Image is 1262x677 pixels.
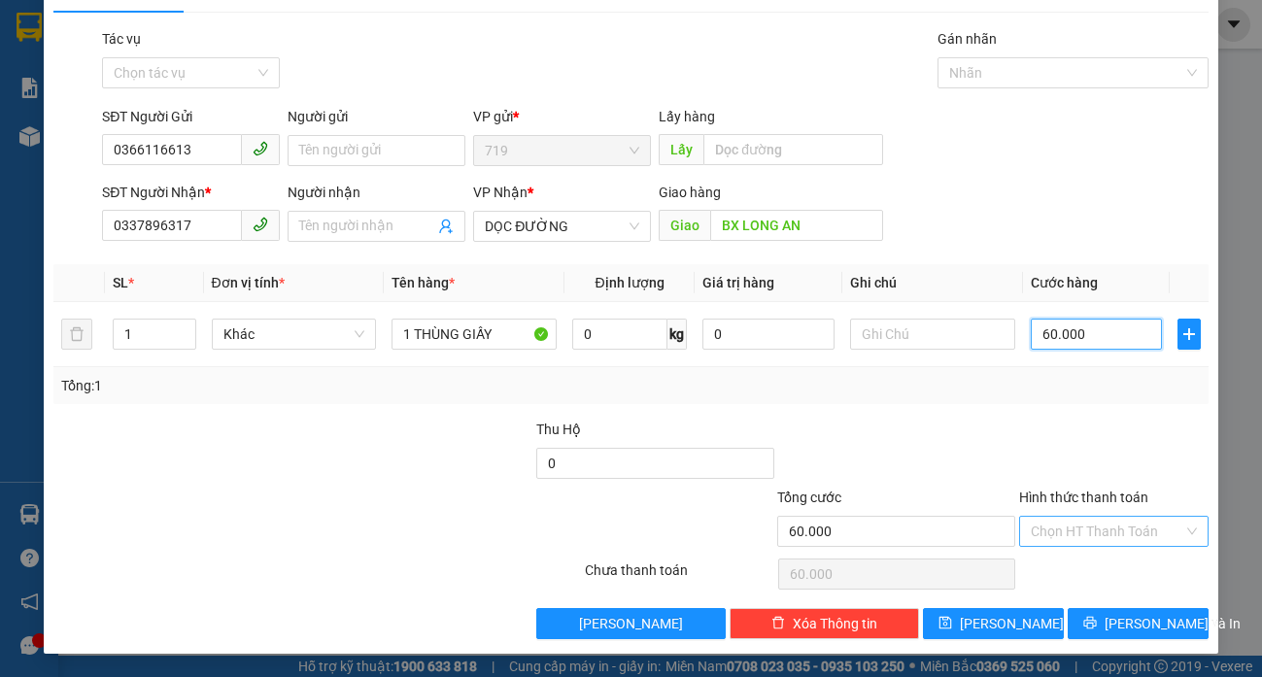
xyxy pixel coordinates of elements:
[536,608,726,639] button: [PERSON_NAME]
[102,182,280,203] div: SĐT Người Nhận
[938,31,997,47] label: Gán nhãn
[702,275,774,290] span: Giá trị hàng
[1105,613,1241,634] span: [PERSON_NAME] và In
[1177,319,1200,350] button: plus
[102,31,141,47] label: Tác vụ
[473,106,651,127] div: VP gửi
[793,613,877,634] span: Xóa Thông tin
[392,275,455,290] span: Tên hàng
[166,63,302,90] div: 0878964822
[473,185,528,200] span: VP Nhận
[17,18,47,39] span: Gửi:
[1178,326,1199,342] span: plus
[703,134,883,165] input: Dọc đường
[166,90,250,158] span: BẾN CAM
[102,106,280,127] div: SĐT Người Gửi
[702,319,835,350] input: 0
[659,185,721,200] span: Giao hàng
[536,422,581,437] span: Thu Hộ
[1083,616,1097,631] span: printer
[212,275,285,290] span: Đơn vị tính
[771,616,785,631] span: delete
[1068,608,1209,639] button: printer[PERSON_NAME] và In
[485,212,639,241] span: DỌC ĐƯỜNG
[777,490,841,505] span: Tổng cước
[923,608,1064,639] button: save[PERSON_NAME]
[710,210,883,241] input: Dọc đường
[1019,490,1148,505] label: Hình thức thanh toán
[288,106,465,127] div: Người gửi
[113,275,128,290] span: SL
[583,559,776,593] div: Chưa thanh toán
[166,101,194,121] span: DĐ:
[938,616,952,631] span: save
[61,319,92,350] button: delete
[17,17,153,40] div: 719
[253,141,268,156] span: phone
[253,217,268,232] span: phone
[659,109,715,124] span: Lấy hàng
[595,275,664,290] span: Định lượng
[17,40,153,67] div: 0984305974
[850,319,1014,350] input: Ghi Chú
[730,608,919,639] button: deleteXóa Thông tin
[485,136,639,165] span: 719
[842,264,1022,302] th: Ghi chú
[579,613,683,634] span: [PERSON_NAME]
[223,320,364,349] span: Khác
[667,319,687,350] span: kg
[61,375,489,396] div: Tổng: 1
[392,319,556,350] input: VD: Bàn, Ghế
[166,18,213,39] span: Nhận:
[438,219,454,234] span: user-add
[288,182,465,203] div: Người nhận
[659,134,703,165] span: Lấy
[960,613,1064,634] span: [PERSON_NAME]
[166,17,302,63] div: DỌC ĐƯỜNG
[1031,275,1098,290] span: Cước hàng
[659,210,710,241] span: Giao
